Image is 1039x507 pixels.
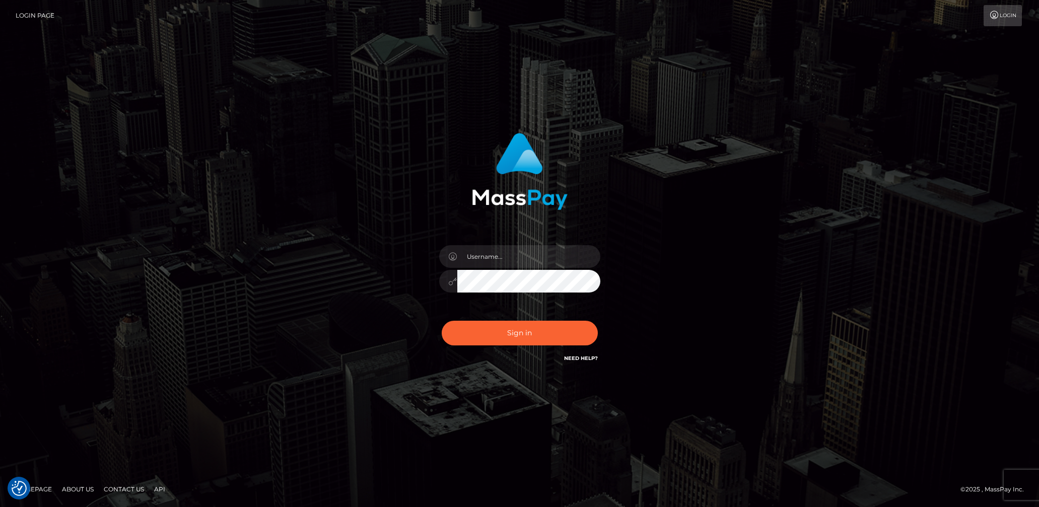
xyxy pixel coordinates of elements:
[150,481,169,497] a: API
[16,5,54,26] a: Login Page
[984,5,1022,26] a: Login
[11,481,56,497] a: Homepage
[100,481,148,497] a: Contact Us
[564,355,598,361] a: Need Help?
[442,321,598,345] button: Sign in
[472,133,568,210] img: MassPay Login
[12,481,27,496] button: Consent Preferences
[12,481,27,496] img: Revisit consent button
[960,484,1031,495] div: © 2025 , MassPay Inc.
[58,481,98,497] a: About Us
[457,245,600,268] input: Username...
